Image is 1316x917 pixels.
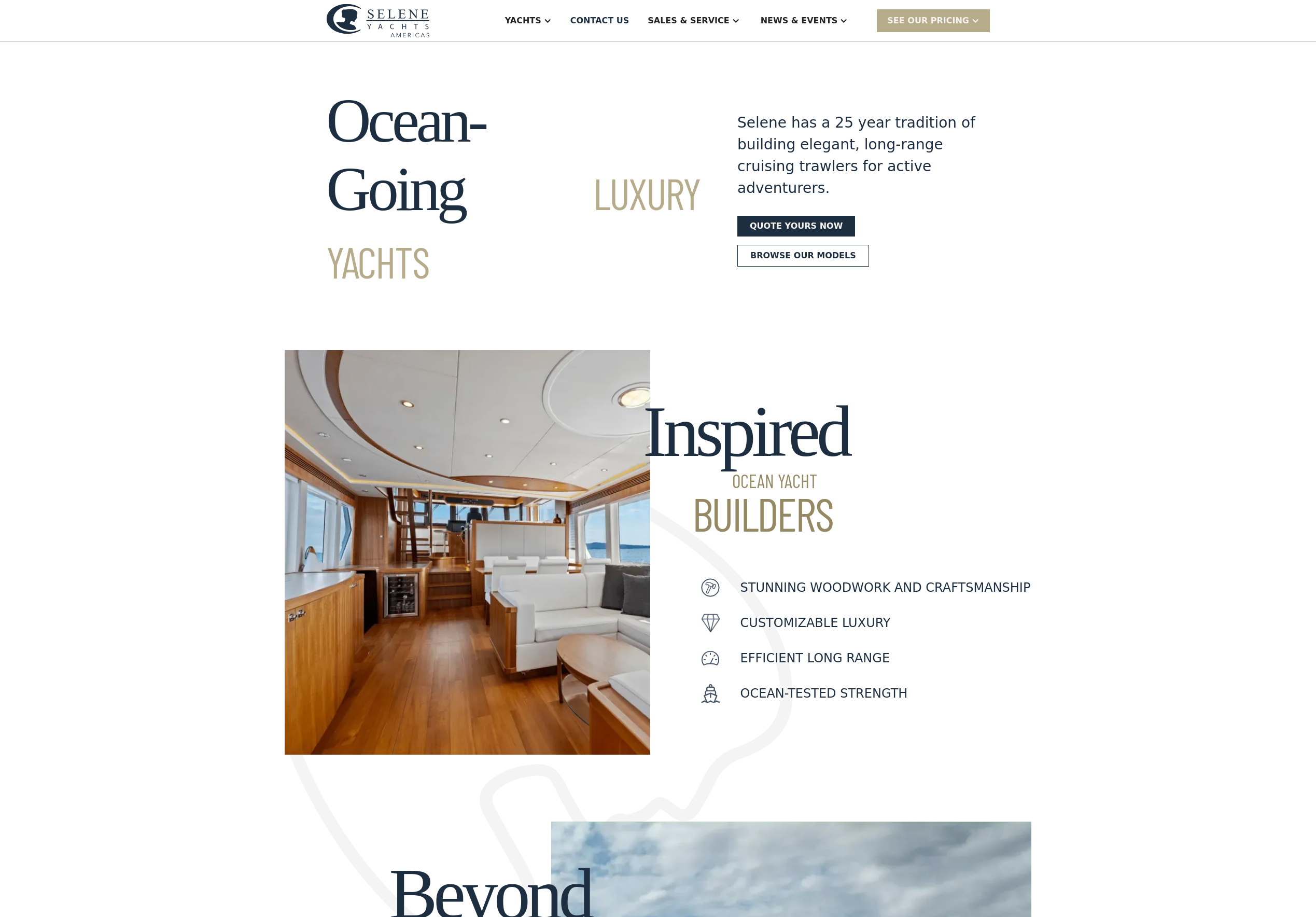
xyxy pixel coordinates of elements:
p: Ocean-Tested Strength [740,684,908,703]
h1: Ocean-Going [326,87,700,292]
a: Quote yours now [737,216,855,237]
div: Sales & Service [648,15,729,27]
div: SEE Our Pricing [877,9,990,32]
p: customizable luxury [740,614,891,632]
p: Stunning woodwork and craftsmanship [740,578,1031,597]
div: News & EVENTS [761,15,838,27]
span: Ocean Yacht [643,471,849,490]
span: Builders [643,490,849,537]
div: SEE Our Pricing [887,15,969,27]
p: Efficient Long Range [740,649,890,668]
img: motor yachts for sale [285,350,650,754]
img: icon [701,614,720,632]
span: Luxury Yachts [326,166,700,287]
div: Yachts [505,15,541,27]
h2: Inspired [643,392,849,537]
img: logo [326,4,430,37]
div: Contact US [570,15,629,27]
div: Selene has a 25 year tradition of building elegant, long-range cruising trawlers for active adven... [737,112,976,199]
a: Browse our models [737,245,869,267]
